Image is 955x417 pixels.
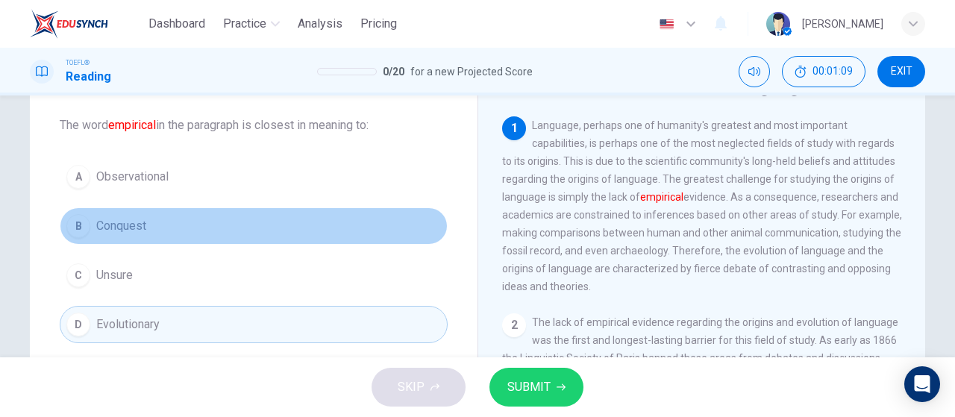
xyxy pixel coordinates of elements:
[877,56,925,87] button: EXIT
[292,10,348,37] button: Analysis
[108,118,156,132] font: empirical
[66,57,90,68] span: TOEFL®
[298,15,342,33] span: Analysis
[30,9,143,39] a: EduSynch logo
[96,266,133,284] span: Unsure
[802,15,883,33] div: [PERSON_NAME]
[507,377,551,398] span: SUBMIT
[60,158,448,195] button: AObservational
[640,191,683,203] font: empirical
[383,63,404,81] span: 0 / 20
[739,56,770,87] div: Mute
[66,68,111,86] h1: Reading
[782,56,865,87] button: 00:01:09
[502,119,902,292] span: Language, perhaps one of humanity's greatest and most important capabilities, is perhaps one of t...
[143,10,211,37] button: Dashboard
[96,316,160,333] span: Evolutionary
[96,168,169,186] span: Observational
[502,116,526,140] div: 1
[60,116,448,134] span: The word in the paragraph is closest in meaning to:
[96,217,146,235] span: Conquest
[66,214,90,238] div: B
[223,15,266,33] span: Practice
[766,12,790,36] img: Profile picture
[782,56,865,87] div: Hide
[66,263,90,287] div: C
[891,66,912,78] span: EXIT
[66,165,90,189] div: A
[217,10,286,37] button: Practice
[657,19,676,30] img: en
[489,368,583,407] button: SUBMIT
[60,257,448,294] button: CUnsure
[60,207,448,245] button: BConquest
[410,63,533,81] span: for a new Projected Score
[904,366,940,402] div: Open Intercom Messenger
[30,9,108,39] img: EduSynch logo
[360,15,397,33] span: Pricing
[812,66,853,78] span: 00:01:09
[60,306,448,343] button: DEvolutionary
[354,10,403,37] button: Pricing
[66,313,90,336] div: D
[148,15,205,33] span: Dashboard
[502,313,526,337] div: 2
